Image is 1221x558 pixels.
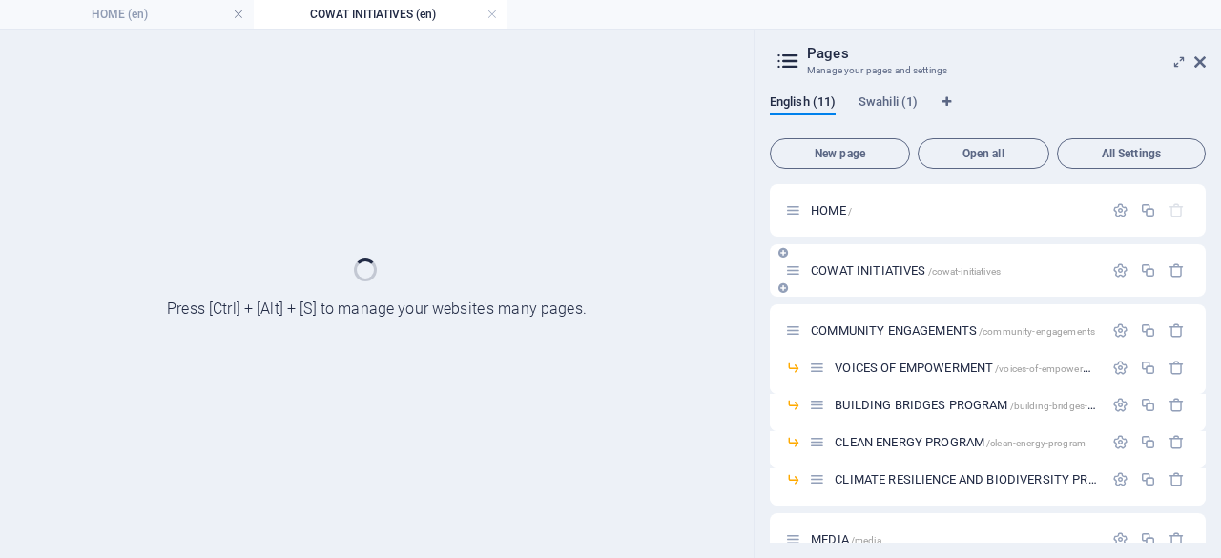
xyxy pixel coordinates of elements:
div: HOME/ [805,204,1103,217]
span: /clean-energy-program [986,438,1086,448]
span: All Settings [1066,148,1197,159]
span: English (11) [770,91,836,117]
span: Swahili (1) [859,91,918,117]
div: Duplicate [1140,531,1156,548]
div: Duplicate [1140,262,1156,279]
span: /building-bridges-program [1010,401,1125,411]
div: CLIMATE RESILIENCE AND BIODIVERSITY PROGRAM (CREB) [829,473,1103,486]
div: BUILDING BRIDGES PROGRAM/building-bridges-program [829,399,1103,411]
span: / [848,206,852,217]
h2: Pages [807,45,1206,62]
span: New page [778,148,901,159]
span: Click to open page [835,435,1086,449]
div: MEDIA/media [805,533,1103,546]
span: /media [851,535,881,546]
div: Remove [1169,531,1185,548]
span: /cowat-initiatives [928,266,1002,277]
h4: COWAT INITIATIVES (en) [254,4,507,25]
div: CLEAN ENERGY PROGRAM/clean-energy-program [829,436,1103,448]
span: Click to open page [811,263,1001,278]
button: All Settings [1057,138,1206,169]
div: Remove [1169,471,1185,487]
div: Settings [1112,360,1128,376]
button: New page [770,138,910,169]
div: Language Tabs [770,94,1206,131]
div: Remove [1169,322,1185,339]
span: /community-engagements [979,326,1095,337]
span: Click to open page [811,532,881,547]
div: VOICES OF EMPOWERMENT/voices-of-empowerment [829,362,1103,374]
div: Duplicate [1140,322,1156,339]
div: Settings [1112,262,1128,279]
div: Settings [1112,322,1128,339]
div: Settings [1112,531,1128,548]
div: Duplicate [1140,471,1156,487]
span: Click to open page [835,398,1125,412]
div: Remove [1169,360,1185,376]
div: Duplicate [1140,397,1156,413]
div: Settings [1112,202,1128,218]
div: Settings [1112,471,1128,487]
div: Duplicate [1140,360,1156,376]
span: Click to open page [811,203,852,217]
div: Duplicate [1140,434,1156,450]
div: COMMUNITY ENGAGEMENTS/community-engagements [805,324,1103,337]
span: Click to open page [835,361,1105,375]
div: Settings [1112,397,1128,413]
span: /voices-of-empowerment [995,363,1105,374]
div: COWAT INITIATIVES/cowat-initiatives [805,264,1103,277]
button: Open all [918,138,1049,169]
div: Remove [1169,434,1185,450]
div: Remove [1169,262,1185,279]
div: The startpage cannot be deleted [1169,202,1185,218]
div: Settings [1112,434,1128,450]
h3: Manage your pages and settings [807,62,1168,79]
span: Click to open page [811,323,1095,338]
div: Remove [1169,397,1185,413]
span: Open all [926,148,1041,159]
div: Duplicate [1140,202,1156,218]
